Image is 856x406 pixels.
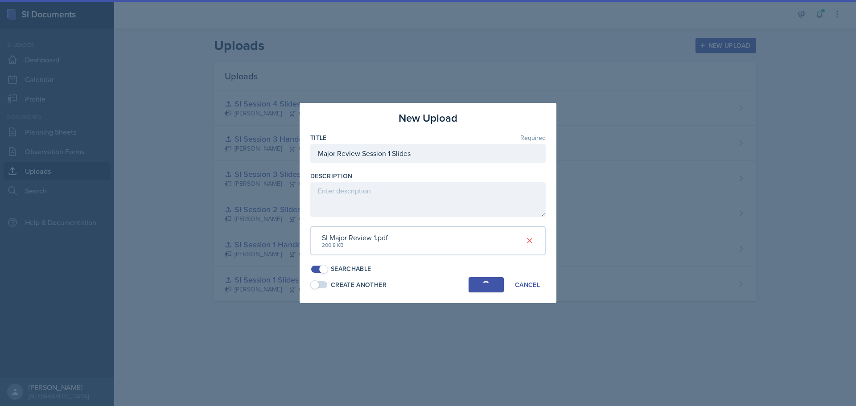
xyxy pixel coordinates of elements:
[322,241,388,249] div: 200.8 KB
[399,110,457,126] h3: New Upload
[331,264,371,274] div: Searchable
[310,144,546,163] input: Enter title
[509,277,546,292] button: Cancel
[331,280,387,290] div: Create Another
[322,232,388,243] div: SI Major Review 1.pdf
[520,135,546,141] span: Required
[310,172,353,180] label: Description
[310,133,327,142] label: Title
[515,281,540,288] div: Cancel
